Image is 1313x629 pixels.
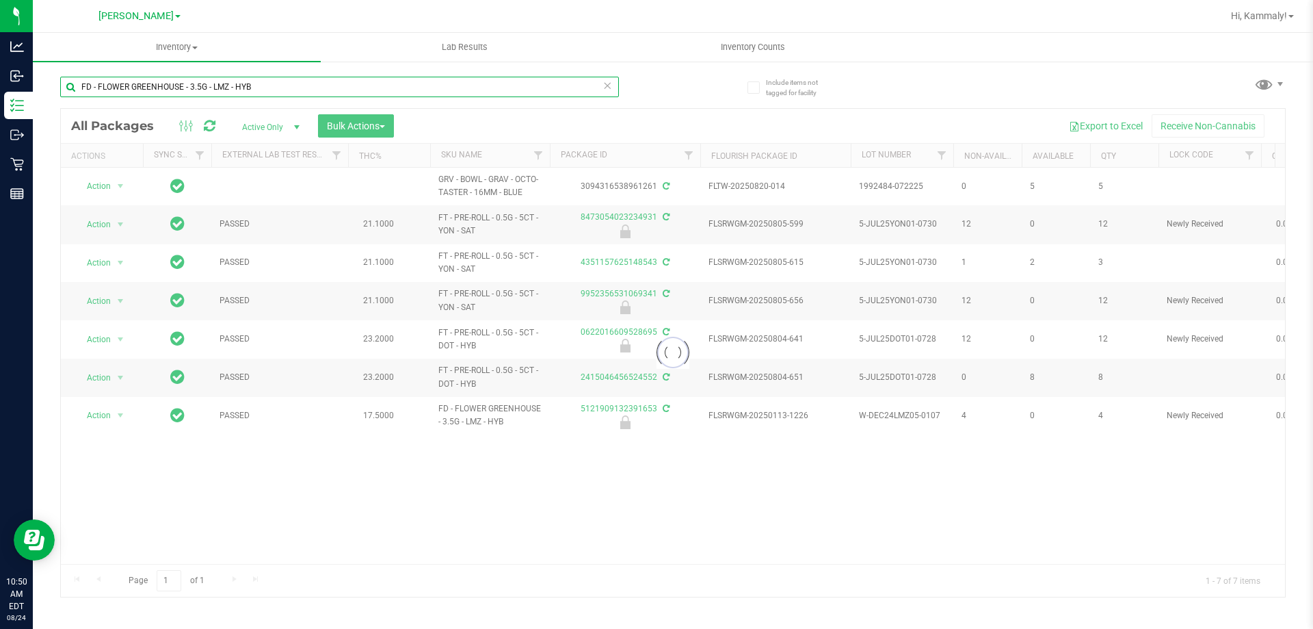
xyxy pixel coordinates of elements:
p: 10:50 AM EDT [6,576,27,613]
span: Lab Results [423,41,506,53]
iframe: Resource center [14,519,55,561]
a: Inventory Counts [609,33,897,62]
inline-svg: Inbound [10,69,24,83]
inline-svg: Inventory [10,99,24,112]
span: Include items not tagged for facility [766,77,834,98]
inline-svg: Reports [10,187,24,201]
p: 08/24 [6,613,27,623]
a: Inventory [33,33,321,62]
inline-svg: Outbound [10,128,24,142]
input: Search Package ID, Item Name, SKU, Lot or Part Number... [60,77,619,97]
span: Clear [602,77,612,94]
span: Hi, Kammaly! [1231,10,1287,21]
span: Inventory Counts [702,41,804,53]
inline-svg: Analytics [10,40,24,53]
span: [PERSON_NAME] [98,10,174,22]
a: Lab Results [321,33,609,62]
inline-svg: Retail [10,157,24,171]
span: Inventory [33,41,321,53]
